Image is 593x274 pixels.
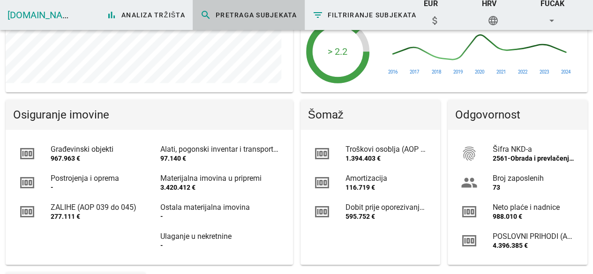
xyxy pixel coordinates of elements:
[461,145,478,162] i: fingerprint
[51,174,138,183] div: Postrojenja i oprema
[493,145,574,154] div: Šifra NKD-a
[19,174,36,191] i: money
[160,242,279,250] div: -
[160,213,279,221] div: -
[493,184,574,192] div: 73
[106,9,117,21] i: bar_chart
[345,213,427,221] div: 595.752 €
[429,15,441,26] i: attach_money
[345,145,427,154] div: Troškovi osoblja (AOP 140 do 142)
[461,232,478,249] i: money
[493,213,574,221] div: 988.010 €
[8,9,78,21] a: [DOMAIN_NAME]
[493,232,574,241] div: POSLOVNI PRIHODI (AOP 128+129+130+131+132)
[561,69,571,74] text: 2024
[314,203,330,220] i: money
[448,100,587,130] div: Odgovornost
[431,69,441,74] text: 2018
[345,174,427,183] div: Amortizacija
[496,69,505,74] text: 2021
[345,203,427,212] div: Dobit prije oporezivanja (AOP 179-180)
[493,242,574,250] div: 4.396.385 €
[461,203,478,220] i: money
[493,174,574,183] div: Broj zaposlenih
[546,15,557,26] i: arrow_drop_down
[312,9,417,21] span: Filtriranje subjekata
[453,69,462,74] text: 2019
[51,213,138,221] div: 277.111 €
[200,9,211,21] i: search
[160,184,279,192] div: 3.420.412 €
[312,9,323,21] i: filter_list
[51,155,138,163] div: 967.963 €
[51,203,138,212] div: ZALIHE (AOP 039 do 045)
[518,69,528,74] text: 2022
[388,69,398,74] text: 2016
[314,145,330,162] i: money
[345,184,427,192] div: 116.719 €
[51,184,138,192] div: -
[200,9,297,21] span: Pretraga subjekata
[461,174,478,191] i: group
[488,15,499,26] i: language
[540,69,549,74] text: 2023
[160,232,279,241] div: Ulaganje u nekretnine
[314,174,330,191] i: money
[19,145,36,162] i: money
[6,100,293,130] div: Osiguranje imovine
[51,145,138,154] div: Građevinski objekti
[300,100,440,130] div: Šomaž
[160,174,279,183] div: Materijalna imovina u pripremi
[19,203,36,220] i: money
[345,155,427,163] div: 1.394.403 €
[493,203,574,212] div: Neto plaće i nadnice
[474,69,484,74] text: 2020
[160,155,279,163] div: 97.140 €
[160,145,279,154] div: Alati, pogonski inventar i transportna imovina
[493,155,574,163] div: 2561-Obrada i prevlačenje metala
[410,69,419,74] text: 2017
[160,203,279,212] div: Ostala materijalna imovina
[106,9,185,21] span: Analiza tržišta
